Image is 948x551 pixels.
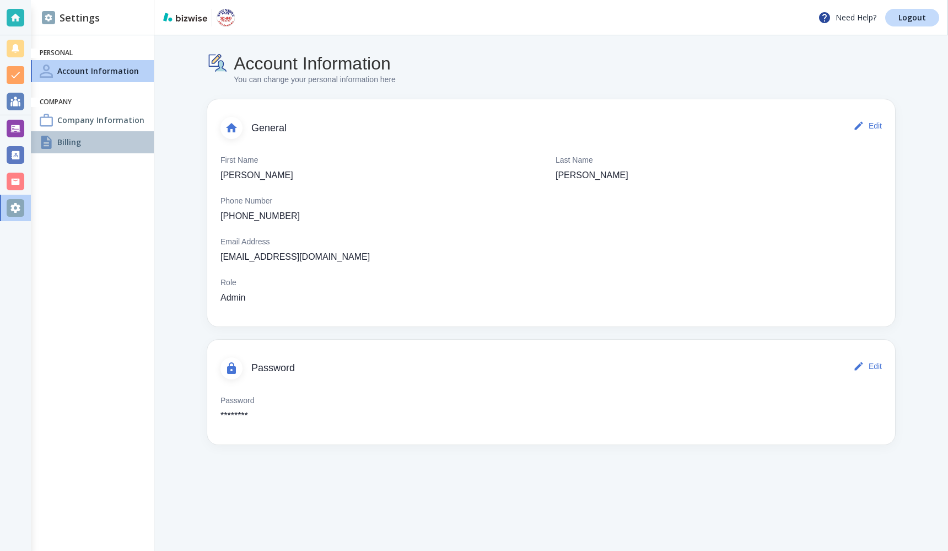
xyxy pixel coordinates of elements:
[42,10,100,25] h2: Settings
[163,13,207,22] img: bizwise
[851,115,886,137] button: Edit
[220,395,254,407] p: Password
[42,11,55,24] img: DashboardSidebarSettings.svg
[251,362,851,375] span: Password
[898,14,926,22] p: Logout
[220,210,300,223] p: [PHONE_NUMBER]
[217,9,235,26] img: White Marble Park
[31,60,154,82] a: Account InformationAccount Information
[220,291,245,304] p: Admin
[220,250,370,264] p: [EMAIL_ADDRESS][DOMAIN_NAME]
[57,136,81,148] h4: Billing
[885,9,939,26] a: Logout
[556,169,628,182] p: [PERSON_NAME]
[220,195,272,207] p: Phone Number
[31,131,154,153] a: BillingBilling
[31,109,154,131] a: Company InformationCompany Information
[220,169,293,182] p: [PERSON_NAME]
[220,236,270,248] p: Email Address
[220,154,258,167] p: First Name
[251,122,851,135] span: General
[234,53,396,74] h4: Account Information
[234,74,396,86] p: You can change your personal information here
[818,11,876,24] p: Need Help?
[40,49,145,58] h6: Personal
[851,355,886,377] button: Edit
[57,114,144,126] h4: Company Information
[40,98,145,107] h6: Company
[207,53,229,74] img: Account Information
[220,277,236,289] p: Role
[556,154,593,167] p: Last Name
[57,65,139,77] h4: Account Information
